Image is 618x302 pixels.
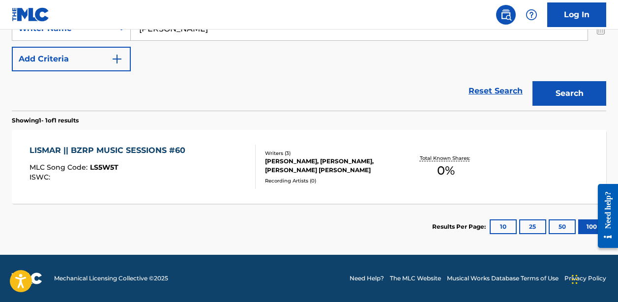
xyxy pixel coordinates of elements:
[532,81,606,106] button: Search
[569,255,618,302] iframe: Chat Widget
[54,274,168,283] span: Mechanical Licensing Collective © 2025
[350,274,384,283] a: Need Help?
[432,222,488,231] p: Results Per Page:
[111,53,123,65] img: 9d2ae6d4665cec9f34b9.svg
[29,145,190,156] div: LISMAR || BZRP MUSIC SESSIONS #60
[420,154,472,162] p: Total Known Shares:
[12,116,79,125] p: Showing 1 - 1 of 1 results
[549,219,576,234] button: 50
[12,272,42,284] img: logo
[526,9,537,21] img: help
[578,219,605,234] button: 100
[522,5,541,25] div: Help
[265,150,397,157] div: Writers ( 3 )
[12,130,606,204] a: LISMAR || BZRP MUSIC SESSIONS #60MLC Song Code:LS5W5TISWC:Writers (3)[PERSON_NAME], [PERSON_NAME]...
[500,9,512,21] img: search
[29,173,53,181] span: ISWC :
[564,274,606,283] a: Privacy Policy
[12,47,131,71] button: Add Criteria
[519,219,546,234] button: 25
[29,163,90,172] span: MLC Song Code :
[490,219,517,234] button: 10
[390,274,441,283] a: The MLC Website
[496,5,516,25] a: Public Search
[90,163,118,172] span: LS5W5T
[590,174,618,258] iframe: Resource Center
[464,80,528,102] a: Reset Search
[572,265,578,294] div: Drag
[12,7,50,22] img: MLC Logo
[265,157,397,175] div: [PERSON_NAME], [PERSON_NAME], [PERSON_NAME] [PERSON_NAME]
[447,274,559,283] a: Musical Works Database Terms of Use
[265,177,397,184] div: Recording Artists ( 0 )
[437,162,455,180] span: 0 %
[547,2,606,27] a: Log In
